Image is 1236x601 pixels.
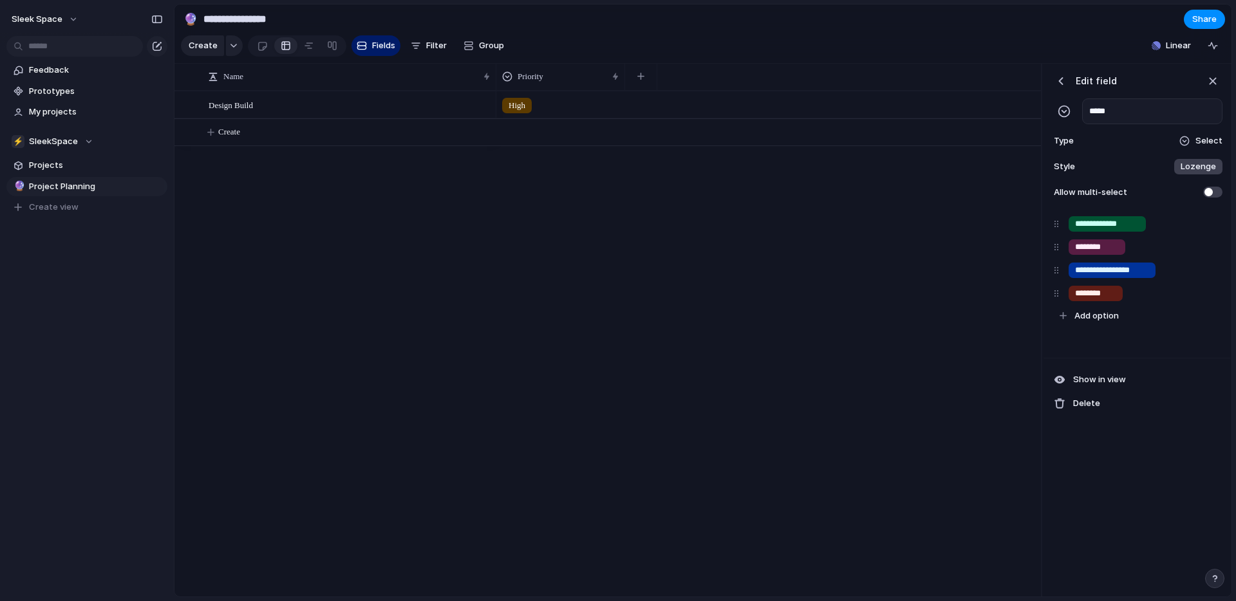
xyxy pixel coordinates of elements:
[1051,160,1080,173] span: Style
[518,70,543,83] span: Priority
[218,125,240,138] span: Create
[1051,186,1127,199] span: Allow multi-select
[1073,373,1126,386] span: Show in view
[29,135,78,148] span: SleekSpace
[426,39,447,52] span: Filter
[6,60,167,80] a: Feedback
[6,9,85,30] button: Sleek Space
[209,97,253,112] span: Design Build
[1074,310,1119,322] span: Add option
[351,35,400,56] button: Fields
[12,13,62,26] span: Sleek Space
[181,35,224,56] button: Create
[1054,305,1224,327] button: Add option
[509,99,525,112] span: High
[189,39,218,52] span: Create
[1195,134,1222,147] span: Select
[6,102,167,122] a: My projects
[1166,39,1191,52] span: Linear
[29,64,163,77] span: Feedback
[223,70,243,83] span: Name
[12,135,24,148] div: ⚡
[6,82,167,101] a: Prototypes
[1147,36,1196,55] button: Linear
[1073,397,1100,410] span: Delete
[29,85,163,98] span: Prototypes
[1051,134,1080,147] span: Type
[29,180,163,193] span: Project Planning
[6,156,167,175] a: Projects
[29,159,163,172] span: Projects
[457,35,510,56] button: Group
[1049,393,1228,414] button: Delete
[1184,10,1225,29] button: Share
[14,179,23,194] div: 🔮
[372,39,395,52] span: Fields
[183,10,198,28] div: 🔮
[1181,160,1216,173] span: Lozenge
[6,177,167,196] a: 🔮Project Planning
[6,198,167,217] button: Create view
[1076,74,1117,88] h3: Edit field
[29,201,79,214] span: Create view
[1192,13,1217,26] span: Share
[29,106,163,118] span: My projects
[187,119,1061,145] button: Create
[12,180,24,193] button: 🔮
[406,35,452,56] button: Filter
[1049,369,1228,391] button: Show in view
[180,9,201,30] button: 🔮
[479,39,504,52] span: Group
[6,132,167,151] button: ⚡SleekSpace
